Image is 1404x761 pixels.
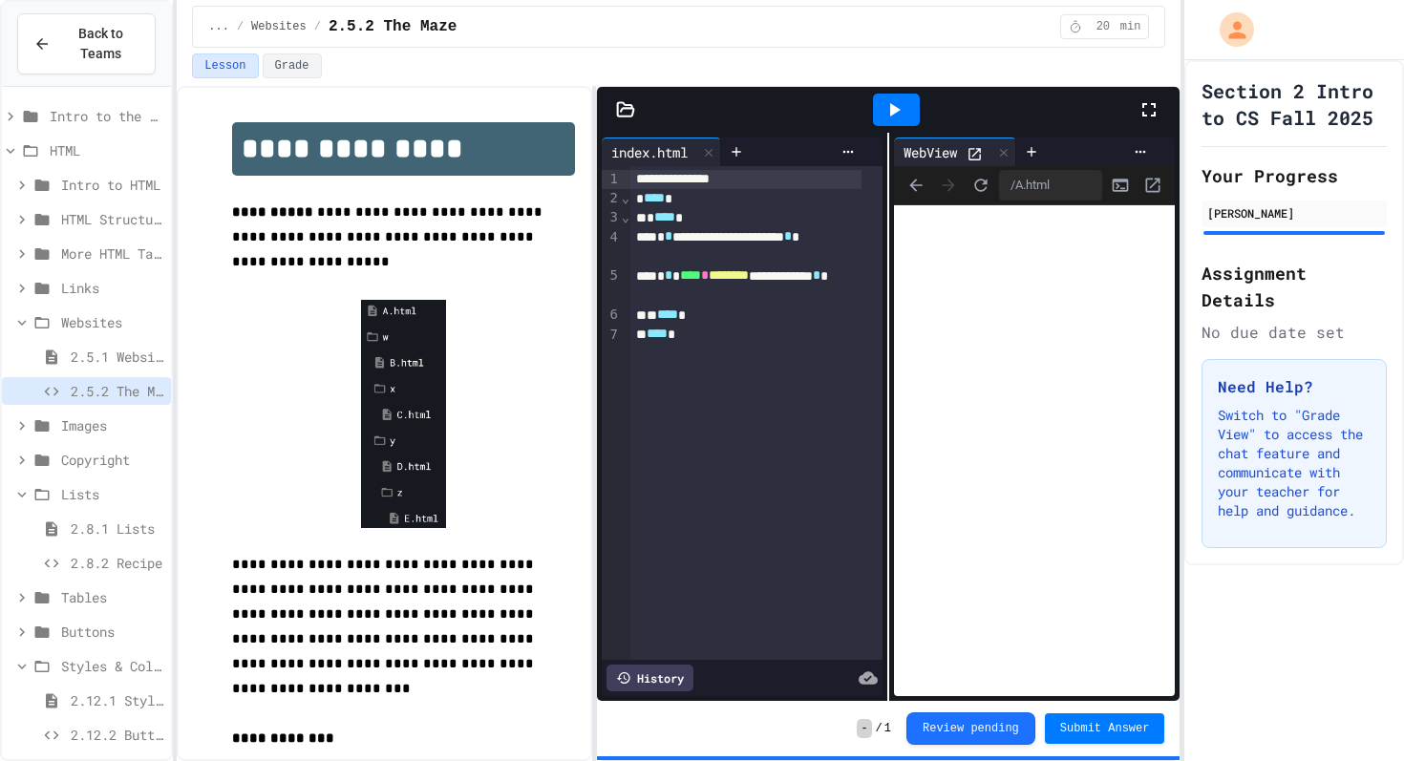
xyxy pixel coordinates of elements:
[1120,19,1141,34] span: min
[50,140,163,160] span: HTML
[61,278,163,298] span: Links
[263,53,322,78] button: Grade
[61,484,163,504] span: Lists
[251,19,307,34] span: Websites
[876,721,883,736] span: /
[906,712,1035,745] button: Review pending
[71,553,163,573] span: 2.8.2 Recipe
[1207,204,1381,222] div: [PERSON_NAME]
[1138,171,1167,200] button: Open in new tab
[192,53,258,78] button: Lesson
[934,171,963,200] span: Forward
[1202,260,1387,313] h2: Assignment Details
[17,13,156,74] button: Back to Teams
[61,243,163,264] span: More HTML Tags
[1218,375,1371,398] h3: Need Help?
[602,326,621,345] div: 7
[1045,713,1165,744] button: Submit Answer
[621,190,630,205] span: Fold line
[1218,406,1371,520] p: Switch to "Grade View" to access the chat feature and communicate with your teacher for help and ...
[602,306,621,325] div: 6
[71,725,163,745] span: 2.12.2 Buttoning Up
[606,665,693,691] div: History
[894,142,967,162] div: WebView
[1060,721,1150,736] span: Submit Answer
[71,690,163,710] span: 2.12.1 Styles & Colors
[1202,162,1387,189] h2: Your Progress
[902,171,930,200] span: Back
[61,175,163,195] span: Intro to HTML
[50,106,163,126] span: Intro to the Web
[61,209,163,229] span: HTML Structure
[602,137,721,166] div: index.html
[602,189,621,208] div: 2
[602,170,621,189] div: 1
[71,381,163,401] span: 2.5.2 The Maze
[237,19,244,34] span: /
[602,142,697,162] div: index.html
[894,205,1175,697] iframe: Web Preview
[329,15,457,38] span: 2.5.2 The Maze
[1202,77,1387,131] h1: Section 2 Intro to CS Fall 2025
[61,312,163,332] span: Websites
[61,415,163,435] span: Images
[1088,19,1118,34] span: 20
[967,171,995,200] button: Refresh
[71,518,163,539] span: 2.8.1 Lists
[884,721,891,736] span: 1
[71,347,163,367] span: 2.5.1 Websites
[61,622,163,642] span: Buttons
[857,719,871,738] span: -
[1200,8,1259,52] div: My Account
[1202,321,1387,344] div: No due date set
[314,19,321,34] span: /
[894,137,1016,166] div: WebView
[1106,171,1135,200] button: Console
[208,19,229,34] span: ...
[61,587,163,607] span: Tables
[621,209,630,224] span: Fold line
[62,24,139,64] span: Back to Teams
[602,266,621,306] div: 5
[602,228,621,267] div: 4
[602,208,621,227] div: 3
[61,656,163,676] span: Styles & Colors
[999,170,1102,201] div: /A.html
[61,450,163,470] span: Copyright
